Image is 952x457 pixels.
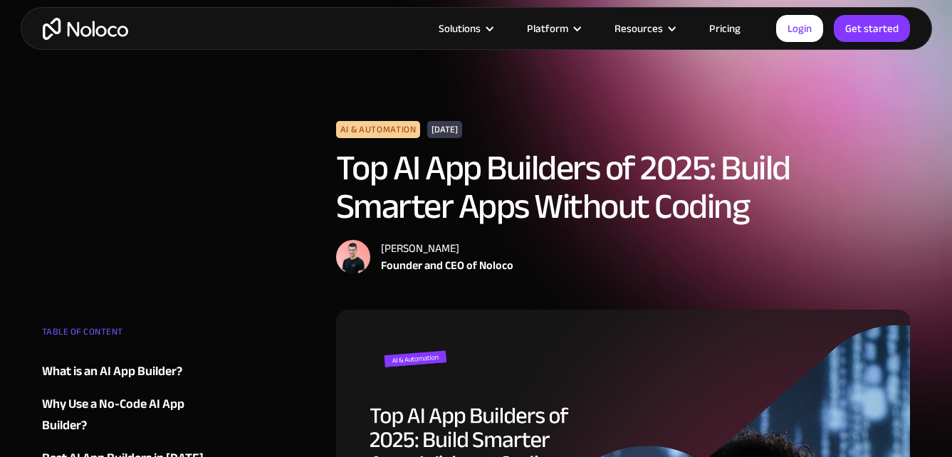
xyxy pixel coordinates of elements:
[691,19,758,38] a: Pricing
[43,18,128,40] a: home
[336,121,421,138] div: AI & Automation
[614,19,663,38] div: Resources
[381,240,513,257] div: [PERSON_NAME]
[527,19,568,38] div: Platform
[509,19,597,38] div: Platform
[42,361,182,382] div: What is an AI App Builder?
[421,19,509,38] div: Solutions
[776,15,823,42] a: Login
[427,121,462,138] div: [DATE]
[834,15,910,42] a: Get started
[597,19,691,38] div: Resources
[42,361,214,382] a: What is an AI App Builder?
[42,321,214,350] div: TABLE OF CONTENT
[336,149,911,226] h1: Top AI App Builders of 2025: Build Smarter Apps Without Coding
[439,19,481,38] div: Solutions
[381,257,513,274] div: Founder and CEO of Noloco
[42,394,214,436] a: Why Use a No-Code AI App Builder?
